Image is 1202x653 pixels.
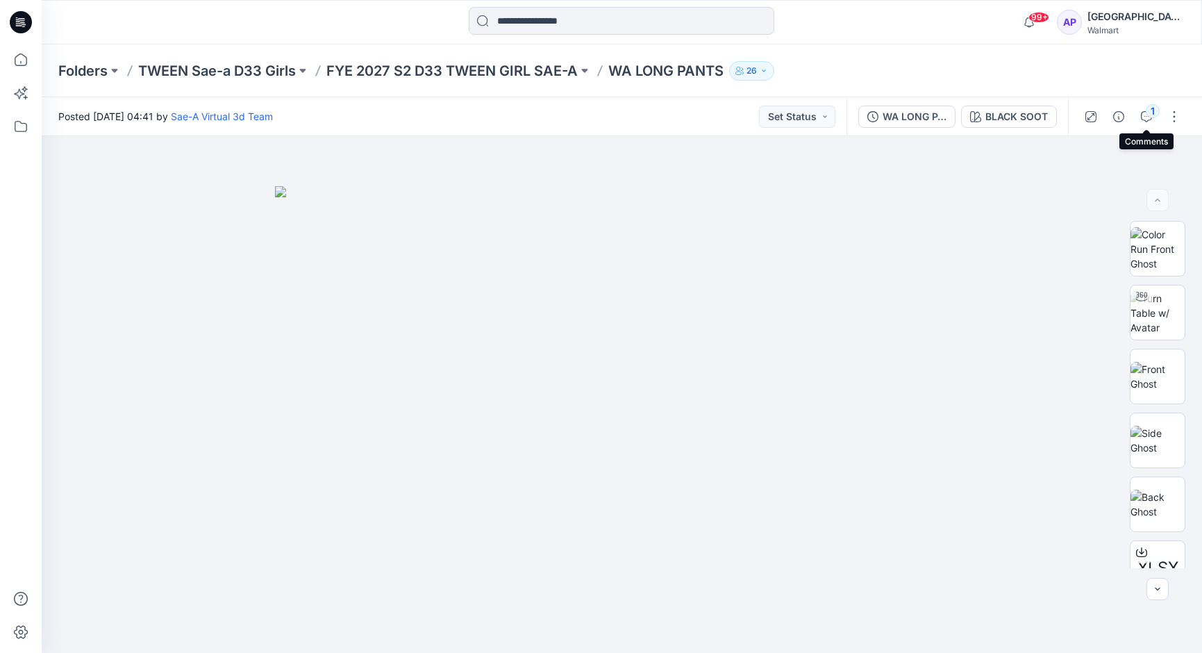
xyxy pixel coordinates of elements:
img: Color Run Front Ghost [1130,227,1185,271]
button: 26 [729,61,774,81]
a: TWEEN Sae-a D33 Girls [138,61,296,81]
button: BLACK SOOT [961,106,1057,128]
img: Turn Table w/ Avatar [1130,291,1185,335]
div: AP [1057,10,1082,35]
div: [GEOGRAPHIC_DATA] [1087,8,1185,25]
button: WA LONG PANTS_REV_FULL COLORWAYS [858,106,955,128]
button: 1 [1135,106,1158,128]
img: Back Ghost [1130,490,1185,519]
img: Front Ghost [1130,362,1185,391]
span: XLSX [1137,556,1178,581]
div: 1 [1146,104,1160,118]
p: 26 [746,63,757,78]
a: Folders [58,61,108,81]
span: 99+ [1028,12,1049,23]
div: Walmart [1087,25,1185,35]
img: Side Ghost [1130,426,1185,455]
p: WA LONG PANTS [608,61,724,81]
img: eyJhbGciOiJIUzI1NiIsImtpZCI6IjAiLCJzbHQiOiJzZXMiLCJ0eXAiOiJKV1QifQ.eyJkYXRhIjp7InR5cGUiOiJzdG9yYW... [275,186,969,653]
div: BLACK SOOT [985,109,1048,124]
a: Sae-A Virtual 3d Team [171,110,273,122]
span: Posted [DATE] 04:41 by [58,109,273,124]
div: WA LONG PANTS_REV_FULL COLORWAYS [883,109,946,124]
button: Details [1108,106,1130,128]
a: FYE 2027 S2 D33 TWEEN GIRL SAE-A [326,61,578,81]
